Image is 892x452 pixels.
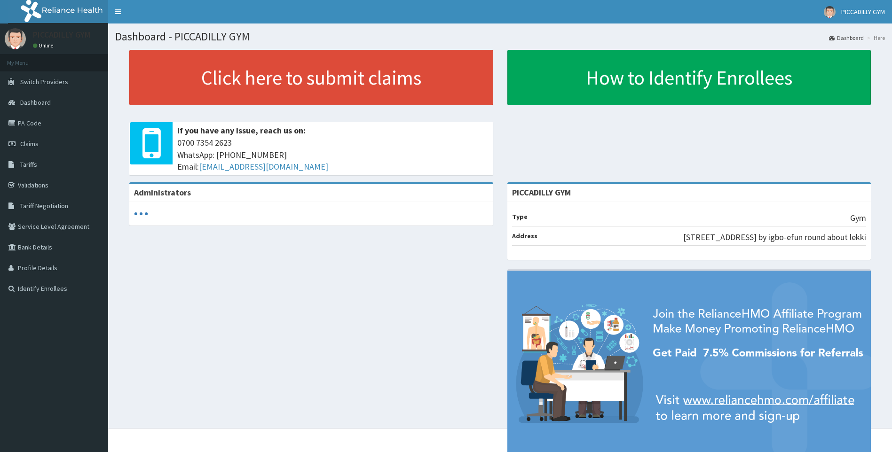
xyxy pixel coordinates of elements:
a: How to Identify Enrollees [507,50,871,105]
h1: Dashboard - PICCADILLY GYM [115,31,885,43]
b: Address [512,232,537,240]
svg: audio-loading [134,207,148,221]
b: Administrators [134,187,191,198]
span: Claims [20,140,39,148]
span: Dashboard [20,98,51,107]
a: [EMAIL_ADDRESS][DOMAIN_NAME] [199,161,328,172]
a: Online [33,42,55,49]
img: User Image [5,28,26,49]
span: Switch Providers [20,78,68,86]
b: If you have any issue, reach us on: [177,125,306,136]
li: Here [865,34,885,42]
span: PICCADILLY GYM [841,8,885,16]
p: PICCADILLY GYM [33,31,90,39]
b: Type [512,212,528,221]
strong: PICCADILLY GYM [512,187,571,198]
p: [STREET_ADDRESS] by igbo-efun round about lekki [683,231,866,243]
span: 0700 7354 2623 WhatsApp: [PHONE_NUMBER] Email: [177,137,489,173]
span: Tariff Negotiation [20,202,68,210]
a: Click here to submit claims [129,50,493,105]
a: Dashboard [829,34,864,42]
p: Gym [850,212,866,224]
span: Tariffs [20,160,37,169]
img: User Image [824,6,836,18]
